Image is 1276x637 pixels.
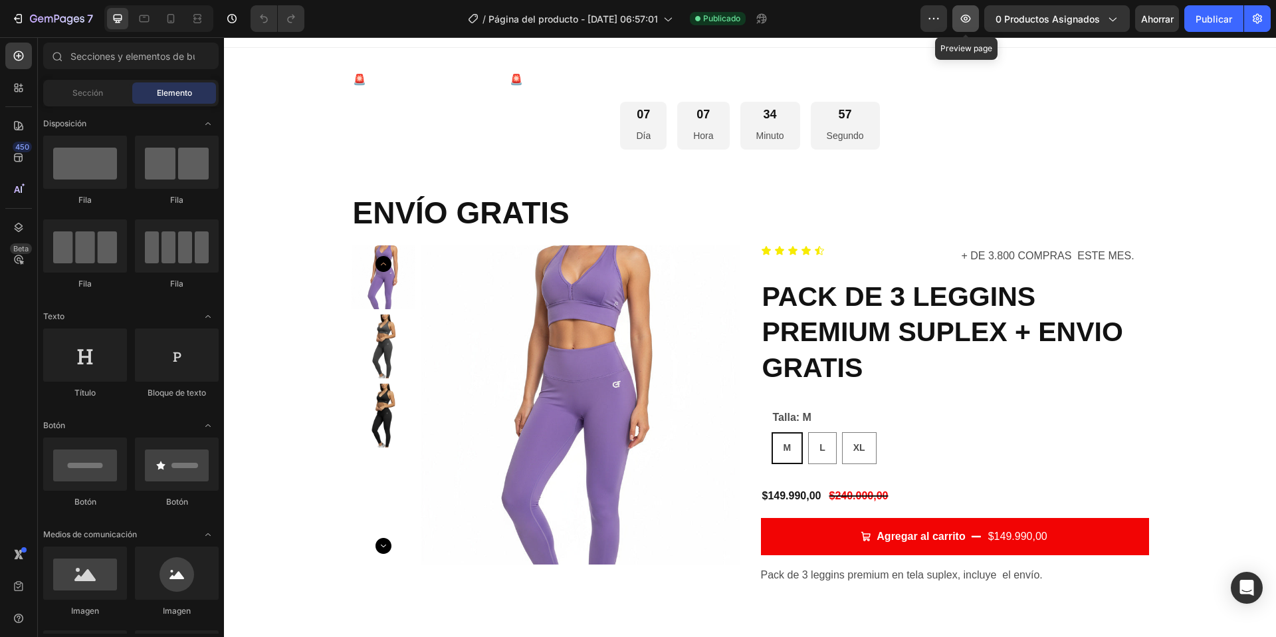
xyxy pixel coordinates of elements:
[1196,13,1232,25] font: Publicar
[532,70,560,85] div: 34
[996,13,1100,25] font: 0 productos asignados
[163,606,191,616] font: Imagen
[43,311,64,321] font: Texto
[488,13,658,25] font: Página del producto - [DATE] 06:57:01
[413,70,426,84] font: 07
[197,524,219,545] span: Abrir palanca
[412,93,427,104] font: Día
[532,93,560,104] font: Minuto
[595,405,601,416] span: L
[197,113,219,134] span: Abrir palanca
[537,241,925,350] h2: PACK DE 3 LEGGINS PREMIUM SUPLEX + ENVIO GRATIS
[473,70,486,84] font: 07
[537,532,819,543] span: Pack de 3 leggins premium en tela suplex, incluye el envío.
[152,219,167,235] button: Carousel Back Arrow
[78,279,92,289] font: Fila
[560,405,568,416] span: M
[653,490,741,509] div: Agregar al carrito
[72,88,103,98] font: Sección
[74,497,96,507] font: Botón
[224,37,1276,637] iframe: Área de diseño
[148,388,206,398] font: Bloque de texto
[74,388,96,398] font: Título
[157,88,192,98] font: Elemento
[603,448,665,470] div: $240.000,00
[251,5,304,32] div: Deshacer/Rehacer
[482,13,486,25] font: /
[1184,5,1243,32] button: Publicar
[603,93,640,104] font: Segundo
[1231,572,1263,604] div: Abrir Intercom Messenger
[548,371,589,390] legend: Talla: M
[469,93,489,104] font: Hora
[537,448,599,470] div: $149.990,00
[13,244,29,253] font: Beta
[537,481,925,519] button: Agregar al carrito
[43,529,137,539] font: Medios de comunicación
[15,142,29,152] font: 450
[71,606,99,616] font: Imagen
[43,43,219,69] input: Secciones y elementos de búsqueda
[703,13,740,23] font: Publicado
[197,415,219,436] span: Abrir palanca
[87,12,93,25] font: 7
[152,501,167,517] button: Carousel Next Arrow
[170,195,183,205] font: Fila
[1135,5,1179,32] button: Ahorrar
[43,118,86,128] font: Disposición
[1141,13,1174,25] font: Ahorrar
[166,497,188,507] font: Botón
[170,279,183,289] font: Fila
[603,70,640,85] div: 57
[43,420,65,430] font: Botón
[5,5,99,32] button: 7
[984,5,1130,32] button: 0 productos asignados
[197,306,219,327] span: Abrir palanca
[763,489,825,511] div: $149.990,00
[78,195,92,205] font: Fila
[738,209,924,229] p: + DE 3.800 COMPRAS ESTE MES.
[129,158,346,193] font: ENVÍO GRATIS
[629,405,641,416] span: XL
